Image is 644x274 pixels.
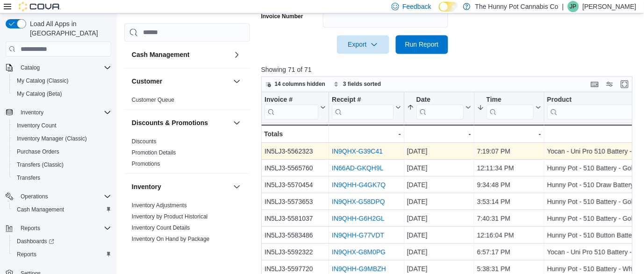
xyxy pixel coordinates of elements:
[13,159,111,170] span: Transfers (Classic)
[2,222,115,235] button: Reports
[475,1,558,12] p: The Hunny Pot Cannabis Co
[17,148,59,155] span: Purchase Orders
[343,35,384,54] span: Export
[477,213,541,225] div: 7:40:31 PM
[332,128,401,140] div: -
[396,35,448,54] button: Run Report
[13,204,111,215] span: Cash Management
[132,225,190,232] a: Inventory Count Details
[26,19,111,38] span: Load All Apps in [GEOGRAPHIC_DATA]
[13,159,67,170] a: Transfers (Classic)
[265,247,326,258] div: IN5LJ3-5592322
[132,119,229,128] button: Discounts & Promotions
[17,191,52,202] button: Operations
[132,50,190,60] h3: Cash Management
[9,119,115,132] button: Inventory Count
[13,249,111,260] span: Reports
[132,183,161,192] h3: Inventory
[9,87,115,100] button: My Catalog (Beta)
[583,1,637,12] p: [PERSON_NAME]
[124,95,250,110] div: Customer
[13,204,68,215] a: Cash Management
[477,197,541,208] div: 3:53:14 PM
[9,203,115,216] button: Cash Management
[13,146,63,157] a: Purchase Orders
[332,232,384,239] a: IN9QHH-G77VDT
[17,62,111,73] span: Catalog
[17,251,36,258] span: Reports
[407,146,471,157] div: [DATE]
[405,40,439,49] span: Run Report
[486,96,533,119] div: Time
[17,191,111,202] span: Operations
[265,230,326,241] div: IN5LJ3-5583486
[262,78,329,90] button: 14 columns hidden
[231,76,243,87] button: Customer
[132,247,207,254] a: Inventory On Hand by Product
[589,78,601,90] button: Keyboard shortcuts
[261,13,303,20] label: Invoice Number
[332,198,385,206] a: IN9QHX-G58DPQ
[265,96,318,105] div: Invoice #
[562,1,564,12] p: |
[2,106,115,119] button: Inventory
[17,174,40,182] span: Transfers
[17,122,57,129] span: Inventory Count
[568,1,579,12] div: Jenny Page
[407,247,471,258] div: [DATE]
[332,266,386,273] a: IN9QHH-G9MBZH
[265,96,326,119] button: Invoice #
[132,247,207,254] span: Inventory On Hand by Product
[13,75,111,86] span: My Catalog (Classic)
[9,74,115,87] button: My Catalog (Classic)
[21,193,48,200] span: Operations
[477,247,541,258] div: 6:57:17 PM
[416,96,463,119] div: Date
[231,118,243,129] button: Discounts & Promotions
[124,136,250,174] div: Discounts & Promotions
[13,236,111,247] span: Dashboards
[407,128,471,140] div: -
[132,203,187,209] a: Inventory Adjustments
[407,230,471,241] div: [DATE]
[9,145,115,158] button: Purchase Orders
[13,120,60,131] a: Inventory Count
[17,206,64,213] span: Cash Management
[13,172,44,183] a: Transfers
[265,213,326,225] div: IN5LJ3-5581037
[403,2,431,11] span: Feedback
[9,158,115,171] button: Transfers (Classic)
[330,78,385,90] button: 3 fields sorted
[17,90,62,98] span: My Catalog (Beta)
[407,213,471,225] div: [DATE]
[21,109,43,116] span: Inventory
[132,150,176,156] a: Promotion Details
[477,163,541,174] div: 12:11:34 PM
[477,128,541,140] div: -
[21,64,40,71] span: Catalog
[2,190,115,203] button: Operations
[17,161,64,169] span: Transfers (Classic)
[264,128,326,140] div: Totals
[132,214,208,220] a: Inventory by Product Historical
[486,96,533,105] div: Time
[332,96,401,119] button: Receipt #
[132,119,208,128] h3: Discounts & Promotions
[9,235,115,248] a: Dashboards
[265,197,326,208] div: IN5LJ3-5573653
[132,139,157,145] a: Discounts
[9,248,115,261] button: Reports
[17,107,111,118] span: Inventory
[132,161,160,168] span: Promotions
[17,223,111,234] span: Reports
[332,165,383,172] a: IN66AD-GKQH9L
[132,236,210,243] a: Inventory On Hand by Package
[2,61,115,74] button: Catalog
[619,78,630,90] button: Enter fullscreen
[477,96,541,119] button: Time
[9,132,115,145] button: Inventory Manager (Classic)
[132,202,187,210] span: Inventory Adjustments
[9,171,115,184] button: Transfers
